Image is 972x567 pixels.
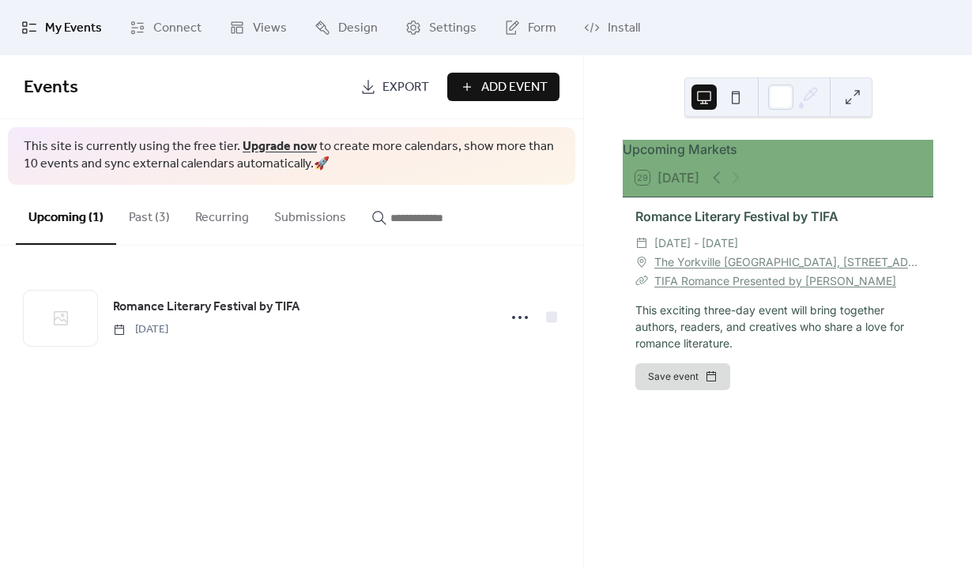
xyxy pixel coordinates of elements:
[623,140,933,159] div: Upcoming Markets
[635,272,648,291] div: ​
[572,6,652,49] a: Install
[118,6,213,49] a: Connect
[635,302,921,351] div: This exciting three-day event will bring together authors, readers, and creatives who share a lov...
[654,253,921,272] a: The Yorkville [GEOGRAPHIC_DATA], [STREET_ADDRESS]
[262,185,359,243] button: Submissions
[481,78,548,97] span: Add Event
[348,73,441,101] a: Export
[654,234,738,253] span: [DATE] - [DATE]
[253,19,287,38] span: Views
[608,19,640,38] span: Install
[183,185,262,243] button: Recurring
[113,297,300,317] a: Romance Literary Festival by TIFA
[9,6,114,49] a: My Events
[16,185,116,245] button: Upcoming (1)
[24,138,559,174] span: This site is currently using the free tier. to create more calendars, show more than 10 events an...
[338,19,378,38] span: Design
[654,274,896,287] a: TIFA Romance Presented by [PERSON_NAME]
[303,6,390,49] a: Design
[528,19,556,38] span: Form
[394,6,488,49] a: Settings
[382,78,429,97] span: Export
[113,298,300,317] span: Romance Literary Festival by TIFA
[635,234,648,253] div: ​
[24,70,78,105] span: Events
[429,19,477,38] span: Settings
[45,19,102,38] span: My Events
[243,134,317,159] a: Upgrade now
[635,208,838,224] a: Romance Literary Festival by TIFA
[217,6,299,49] a: Views
[447,73,559,101] button: Add Event
[492,6,568,49] a: Form
[153,19,202,38] span: Connect
[116,185,183,243] button: Past (3)
[635,363,730,390] button: Save event
[113,321,168,338] span: [DATE]
[635,253,648,272] div: ​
